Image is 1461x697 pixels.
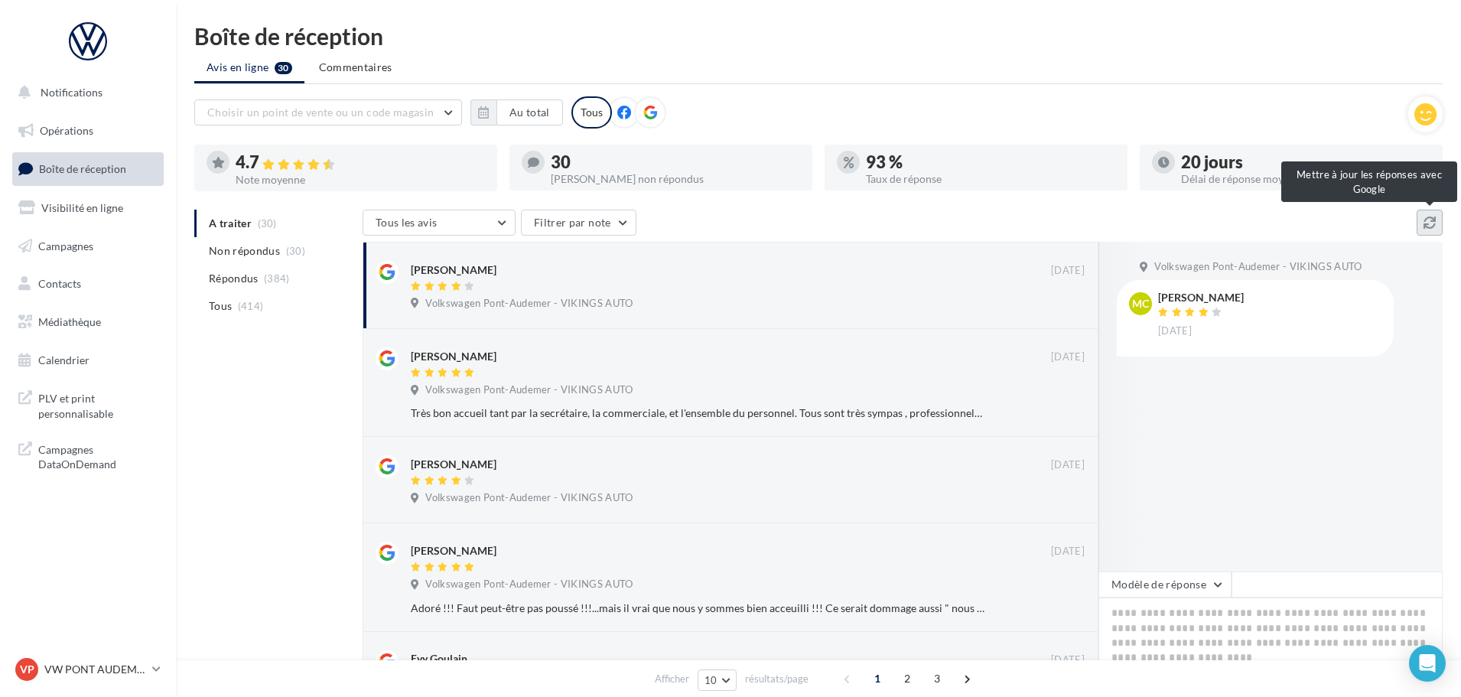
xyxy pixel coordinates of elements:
[925,666,949,691] span: 3
[9,230,167,262] a: Campagnes
[411,601,985,616] div: Adoré !!! Faut peut-être pas poussé !!!...mais il vrai que nous y sommes bien acceuilli !!! Ce se...
[425,383,633,397] span: Volkswagen Pont-Audemer - VIKINGS AUTO
[1051,264,1085,278] span: [DATE]
[865,666,890,691] span: 1
[551,154,800,171] div: 30
[238,300,264,312] span: (414)
[411,543,496,559] div: [PERSON_NAME]
[41,86,102,99] span: Notifications
[866,154,1115,171] div: 93 %
[1181,174,1430,184] div: Délai de réponse moyen
[9,115,167,147] a: Opérations
[411,651,467,666] div: Evy Goulain
[209,298,232,314] span: Tous
[1132,296,1149,311] span: MC
[209,271,259,286] span: Répondus
[363,210,516,236] button: Tous les avis
[470,99,563,125] button: Au total
[895,666,919,691] span: 2
[9,306,167,338] a: Médiathèque
[236,174,485,185] div: Note moyenne
[236,154,485,171] div: 4.7
[41,201,123,214] span: Visibilité en ligne
[9,382,167,427] a: PLV et print personnalisable
[38,388,158,421] span: PLV et print personnalisable
[38,315,101,328] span: Médiathèque
[866,174,1115,184] div: Taux de réponse
[38,439,158,472] span: Campagnes DataOnDemand
[20,662,34,677] span: VP
[286,245,305,257] span: (30)
[264,272,290,285] span: (384)
[1181,154,1430,171] div: 20 jours
[411,349,496,364] div: [PERSON_NAME]
[376,216,438,229] span: Tous les avis
[1158,292,1244,303] div: [PERSON_NAME]
[1409,645,1446,682] div: Open Intercom Messenger
[194,99,462,125] button: Choisir un point de vente ou un code magasin
[411,405,985,421] div: Très bon accueil tant par la secrétaire, la commerciale, et l'ensemble du personnel. Tous sont tr...
[1051,458,1085,472] span: [DATE]
[521,210,636,236] button: Filtrer par note
[655,672,689,686] span: Afficher
[571,96,612,129] div: Tous
[39,162,126,175] span: Boîte de réception
[319,60,392,73] span: Commentaires
[9,152,167,185] a: Boîte de réception
[425,297,633,311] span: Volkswagen Pont-Audemer - VIKINGS AUTO
[551,174,800,184] div: [PERSON_NAME] non répondus
[38,277,81,290] span: Contacts
[745,672,809,686] span: résultats/page
[38,353,89,366] span: Calendrier
[496,99,563,125] button: Au total
[1281,161,1457,202] div: Mettre à jour les réponses avec Google
[9,192,167,224] a: Visibilité en ligne
[411,457,496,472] div: [PERSON_NAME]
[38,239,93,252] span: Campagnes
[425,491,633,505] span: Volkswagen Pont-Audemer - VIKINGS AUTO
[207,106,434,119] span: Choisir un point de vente ou un code magasin
[698,669,737,691] button: 10
[44,662,146,677] p: VW PONT AUDEMER
[1051,545,1085,559] span: [DATE]
[9,77,161,109] button: Notifications
[704,674,717,686] span: 10
[9,268,167,300] a: Contacts
[1158,324,1192,338] span: [DATE]
[12,655,164,684] a: VP VW PONT AUDEMER
[425,578,633,591] span: Volkswagen Pont-Audemer - VIKINGS AUTO
[40,124,93,137] span: Opérations
[1098,572,1232,598] button: Modèle de réponse
[9,433,167,478] a: Campagnes DataOnDemand
[194,24,1443,47] div: Boîte de réception
[1051,653,1085,667] span: [DATE]
[1154,260,1362,274] span: Volkswagen Pont-Audemer - VIKINGS AUTO
[209,243,280,259] span: Non répondus
[1051,350,1085,364] span: [DATE]
[9,344,167,376] a: Calendrier
[411,262,496,278] div: [PERSON_NAME]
